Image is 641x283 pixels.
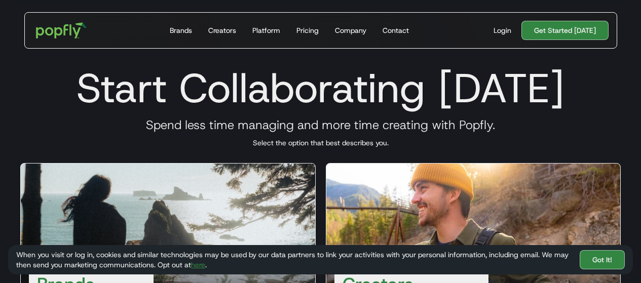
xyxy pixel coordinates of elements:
div: Pricing [296,25,319,35]
a: Contact [379,13,413,48]
a: Company [331,13,370,48]
p: Select the option that best describes you. [8,138,633,148]
div: Company [335,25,366,35]
div: Creators [208,25,236,35]
h3: Spend less time managing and more time creating with Popfly. [8,117,633,133]
a: Got It! [580,250,625,269]
a: Get Started [DATE] [521,21,609,40]
a: Brands [166,13,196,48]
div: Platform [252,25,280,35]
h1: Start Collaborating [DATE] [8,64,633,112]
a: Platform [248,13,284,48]
div: Brands [170,25,192,35]
a: here [191,260,205,269]
a: home [29,15,94,46]
a: Pricing [292,13,323,48]
div: Contact [383,25,409,35]
a: Creators [204,13,240,48]
a: Login [489,25,515,35]
div: Login [494,25,511,35]
div: When you visit or log in, cookies and similar technologies may be used by our data partners to li... [16,250,572,270]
